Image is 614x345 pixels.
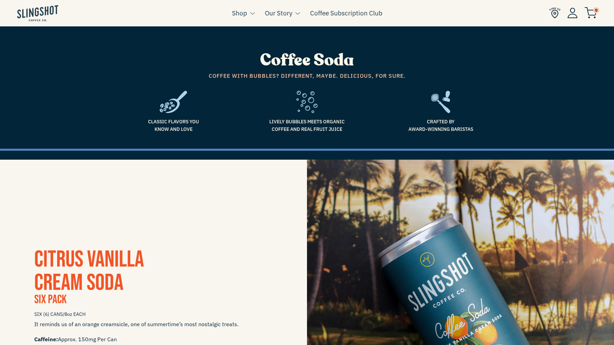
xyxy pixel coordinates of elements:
img: cart [585,7,597,19]
img: fizz-1636557709766.svg [296,91,317,113]
a: Our Story [265,8,292,18]
span: 0 [593,7,599,13]
a: Shop [232,8,247,18]
img: frame2-1635783918803.svg [431,91,451,113]
a: Coffee Subscription Club [310,8,382,18]
a: CITRUS VANILLACREAM SODA [34,246,144,297]
span: Caffeine: [34,336,58,343]
span: CITRUS VANILLA CREAM SODA [34,246,144,297]
img: frame1-1635784469953.svg [160,91,187,113]
span: Lively bubbles meets organic coffee and real fruit juice [245,118,369,133]
span: Classic flavors you know and love [112,118,235,133]
img: Find Us [549,7,561,19]
span: Crafted by Award-Winning Baristas [379,118,502,133]
span: Six Pack [34,292,66,307]
span: SIX (6) CANS/8oz EACH [34,308,273,320]
span: Coffee with bubbles? Different, maybe. Delicious, for sure. [112,72,502,81]
a: 0 [585,9,597,17]
span: Coffee Soda [260,49,354,71]
img: Account [567,8,578,18]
